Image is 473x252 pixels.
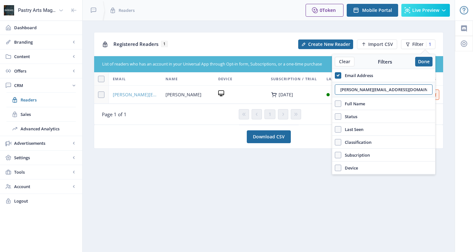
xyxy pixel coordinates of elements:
[14,68,71,74] span: Offers
[14,169,71,175] span: Tools
[412,42,424,47] span: Filter
[113,91,158,99] a: [PERSON_NAME][EMAIL_ADDRESS][DOMAIN_NAME]
[357,39,397,49] button: Import CSV
[294,39,353,49] a: New page
[247,130,291,143] a: Download CSV
[269,112,271,117] span: 1
[271,75,317,83] span: Subscription / Trial
[341,113,357,120] span: Status
[308,42,350,47] span: Create New Reader
[21,111,76,117] span: Sales
[353,39,397,49] a: New page
[322,7,336,13] span: Token
[264,109,275,119] button: 1
[6,93,76,107] a: Readers
[401,4,450,17] button: Live Preview
[279,92,293,97] div: [DATE]
[354,58,415,65] div: Filters
[298,39,353,49] button: Create New Reader
[165,75,178,83] span: Name
[14,140,71,146] span: Advertisements
[94,32,443,125] app-collection-view: Registered Readers
[415,57,433,66] button: Done
[341,151,370,159] span: Subscription
[18,3,56,17] div: Pastry Arts Magazine
[21,126,76,132] span: Advanced Analytics
[362,8,392,13] span: Mobile Portal
[6,122,76,136] a: Advanced Analytics
[341,126,363,133] span: Last Seen
[426,42,431,47] div: 1
[218,75,232,83] span: Device
[14,183,71,190] span: Account
[14,154,71,161] span: Settings
[347,4,398,17] button: Mobile Portal
[341,138,371,146] span: Classification
[341,72,373,79] span: Email Address
[368,42,393,47] span: Import CSV
[332,91,346,99] div: [DATE]
[113,75,126,83] span: Email
[113,41,158,47] span: Registered Readers
[306,4,344,17] button: 0Token
[102,111,127,117] span: Page 1 of 1
[21,97,76,103] span: Readers
[341,164,358,172] span: Device
[4,5,14,15] img: properties.app_icon.png
[14,82,71,89] span: CRM
[341,100,365,108] span: Full Name
[14,24,77,31] span: Dashboard
[412,8,439,13] span: Live Preview
[335,57,354,66] button: Clear
[14,53,71,60] span: Content
[6,107,76,121] a: Sales
[102,61,397,67] div: List of readers who has an account in your Universal App through Opt-in form, Subscriptions, or a...
[119,7,135,13] span: Readers
[401,39,435,49] button: Filter1
[14,198,77,204] span: Logout
[161,41,168,47] span: 1
[165,91,201,99] span: [PERSON_NAME]
[326,75,347,83] span: Last Seen
[14,39,71,45] span: Branding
